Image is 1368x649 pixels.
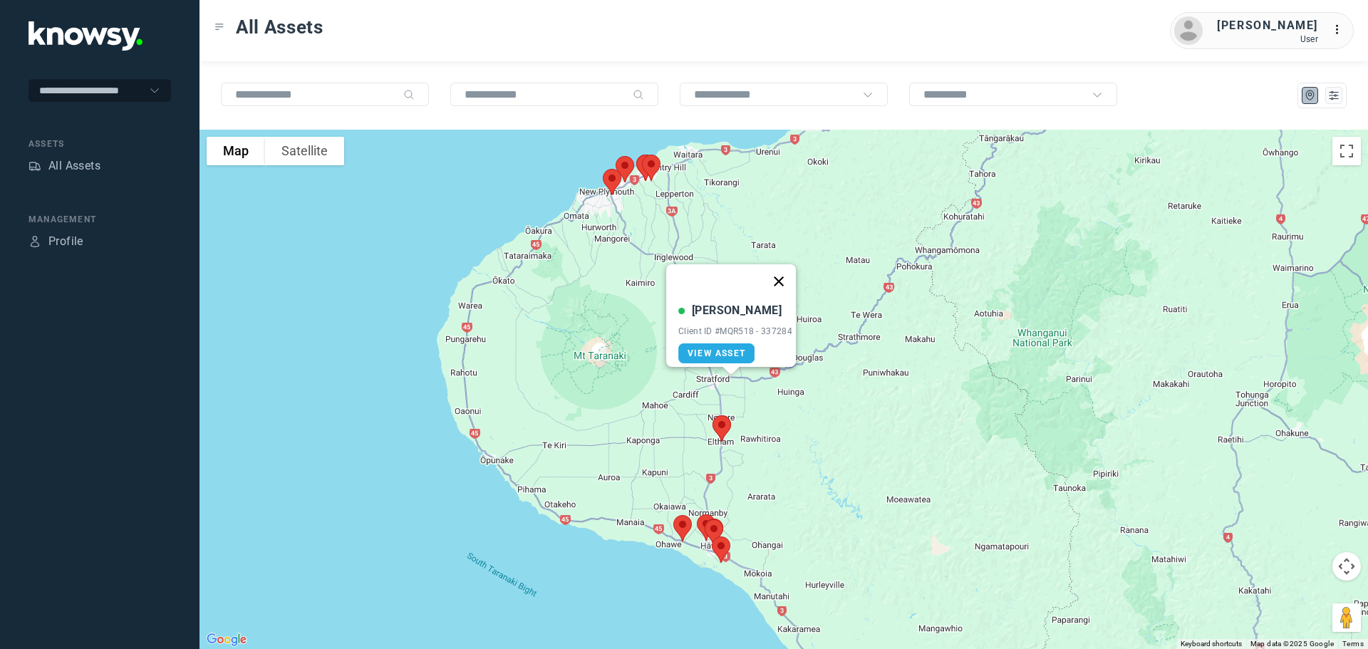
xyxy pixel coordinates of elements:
[203,630,250,649] a: Open this area in Google Maps (opens a new window)
[692,302,782,319] div: [PERSON_NAME]
[1332,137,1361,165] button: Toggle fullscreen view
[1332,21,1349,38] div: :
[1342,640,1364,648] a: Terms
[1217,17,1318,34] div: [PERSON_NAME]
[48,157,100,175] div: All Assets
[678,326,792,336] div: Client ID #MQR518 - 337284
[1304,89,1317,102] div: Map
[678,343,755,363] a: View Asset
[1332,603,1361,632] button: Drag Pegman onto the map to open Street View
[762,264,796,298] button: Close
[1327,89,1340,102] div: List
[403,89,415,100] div: Search
[1181,639,1242,649] button: Keyboard shortcuts
[1174,16,1203,45] img: avatar.png
[28,213,171,226] div: Management
[1332,552,1361,581] button: Map camera controls
[1217,34,1318,44] div: User
[48,233,83,250] div: Profile
[28,160,41,172] div: Assets
[214,22,224,32] div: Toggle Menu
[207,137,265,165] button: Show street map
[203,630,250,649] img: Google
[28,235,41,248] div: Profile
[1333,24,1347,35] tspan: ...
[28,21,142,51] img: Application Logo
[28,157,100,175] a: AssetsAll Assets
[633,89,644,100] div: Search
[236,14,323,40] span: All Assets
[28,137,171,150] div: Assets
[28,233,83,250] a: ProfileProfile
[1332,21,1349,41] div: :
[265,137,344,165] button: Show satellite imagery
[1250,640,1334,648] span: Map data ©2025 Google
[688,348,745,358] span: View Asset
